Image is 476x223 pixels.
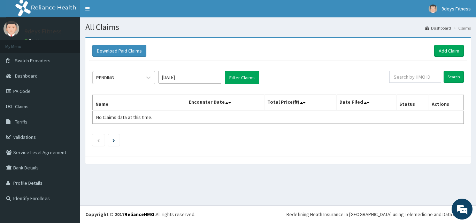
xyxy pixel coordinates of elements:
span: Tariffs [15,119,28,125]
th: Total Price(₦) [264,95,337,111]
div: Redefining Heath Insurance in [GEOGRAPHIC_DATA] using Telemedicine and Data Science! [286,211,471,218]
span: Claims [15,103,29,110]
input: Select Month and Year [159,71,221,83]
span: Dashboard [15,73,38,79]
button: Download Paid Claims [92,45,146,57]
div: PENDING [96,74,114,81]
input: Search [444,71,464,83]
th: Name [93,95,186,111]
a: RelianceHMO [124,211,154,217]
th: Encounter Date [186,95,264,111]
li: Claims [452,25,471,31]
footer: All rights reserved. [80,205,476,223]
button: Filter Claims [225,71,259,84]
th: Date Filed [337,95,397,111]
img: User Image [429,5,437,13]
a: Next page [113,137,115,143]
input: Search by HMO ID [389,71,441,83]
th: Status [397,95,429,111]
strong: Copyright © 2017 . [85,211,156,217]
a: Dashboard [425,25,451,31]
a: Previous page [97,137,100,143]
img: User Image [3,21,19,37]
p: 9deys Fitness [24,28,62,34]
a: Add Claim [434,45,464,57]
th: Actions [429,95,463,111]
h1: All Claims [85,23,471,32]
span: Switch Providers [15,57,51,64]
span: No Claims data at this time. [96,114,152,120]
a: Online [24,38,41,43]
span: 9deys Fitness [442,6,471,12]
